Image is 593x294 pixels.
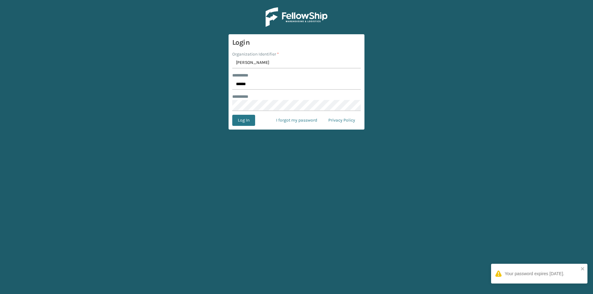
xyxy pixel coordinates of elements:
[232,51,279,57] label: Organization Identifier
[266,7,327,27] img: Logo
[323,115,361,126] a: Privacy Policy
[232,38,361,47] h3: Login
[505,271,564,277] div: Your password expires [DATE].
[232,115,255,126] button: Log In
[271,115,323,126] a: I forgot my password
[581,266,585,272] button: close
